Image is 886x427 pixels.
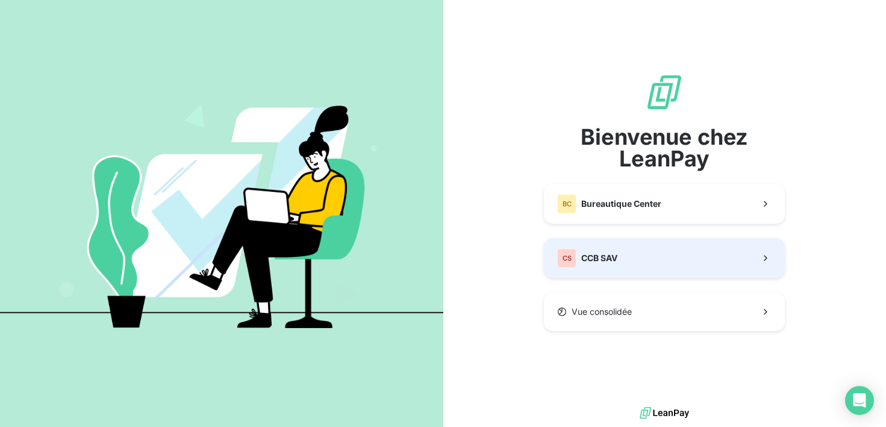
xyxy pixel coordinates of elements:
span: Bienvenue chez LeanPay [544,126,785,169]
span: Bureautique Center [581,198,661,210]
img: logo sigle [645,73,684,112]
button: Vue consolidée [544,293,785,331]
span: CCB SAV [581,252,617,264]
div: CS [557,248,576,268]
button: BCBureautique Center [544,184,785,224]
span: Vue consolidée [572,306,632,318]
button: CSCCB SAV [544,238,785,278]
img: logo [640,404,689,422]
div: Open Intercom Messenger [845,386,874,415]
div: BC [557,194,576,213]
